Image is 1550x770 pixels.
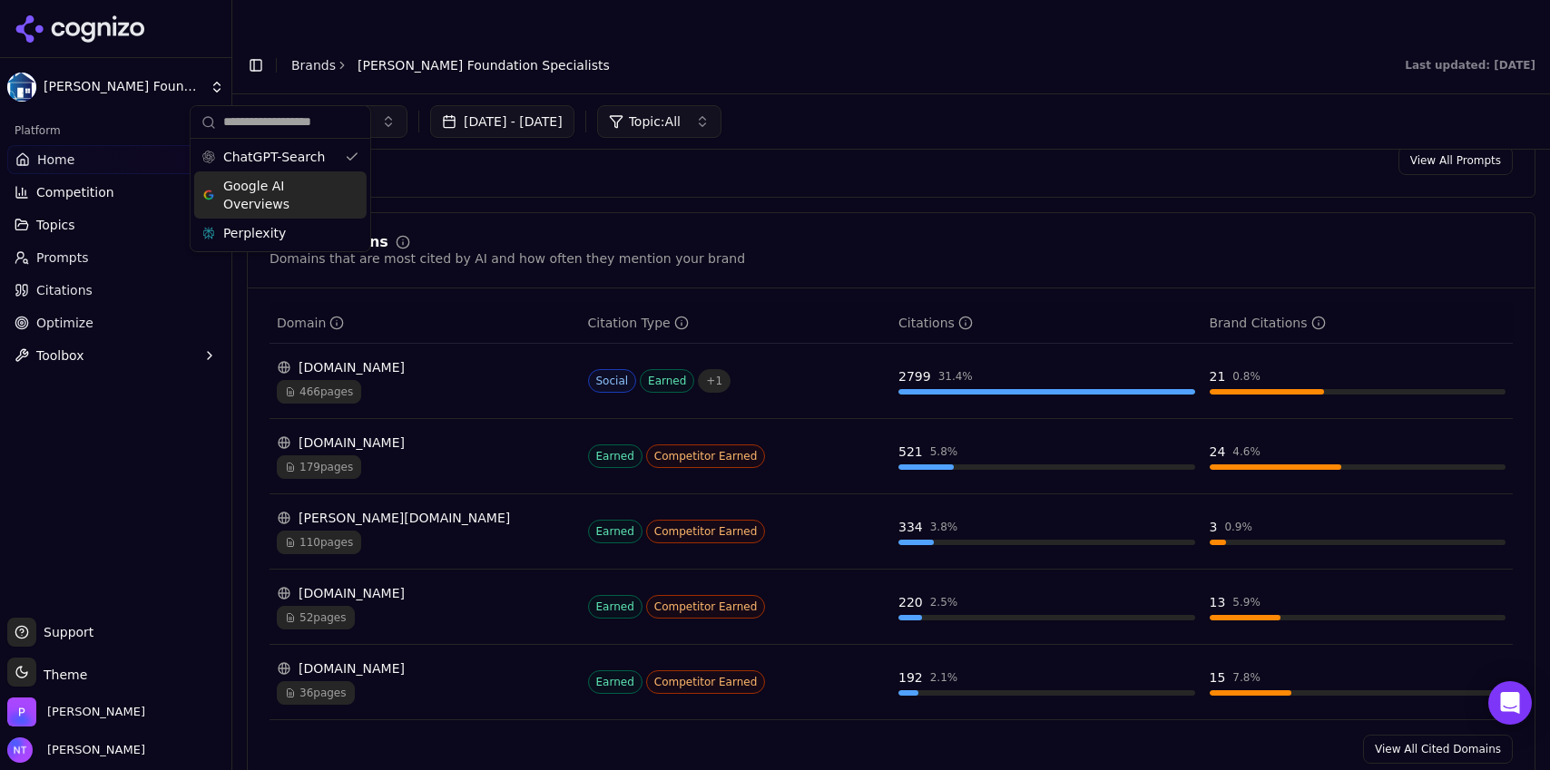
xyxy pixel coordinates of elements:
[640,369,694,393] span: Earned
[223,224,286,242] span: Perplexity
[277,531,361,554] span: 110 pages
[588,369,637,393] span: Social
[40,742,145,758] span: [PERSON_NAME]
[47,704,145,720] span: Perrill
[930,595,958,609] div: 2.5 %
[646,444,766,468] span: Competitor Earned
[898,593,923,611] div: 220
[1488,681,1532,725] div: Open Intercom Messenger
[588,444,643,468] span: Earned
[7,308,224,337] a: Optimize
[646,595,766,619] span: Competitor Earned
[698,369,731,393] span: + 1
[898,668,923,687] div: 192
[44,79,202,95] span: [PERSON_NAME] Foundation Specialists
[36,314,93,332] span: Optimize
[938,369,973,384] div: 31.4 %
[1232,595,1261,609] div: 5.9 %
[36,216,75,234] span: Topics
[358,56,610,74] span: [PERSON_NAME] Foundation Specialists
[7,737,33,763] img: Nate Tower
[277,606,355,629] span: 52 pages
[588,520,643,543] span: Earned
[930,520,958,534] div: 3.8 %
[277,659,574,677] div: [DOMAIN_NAME]
[1210,668,1226,687] div: 15
[277,455,361,479] span: 179 pages
[191,139,370,251] div: Suggestions
[277,584,574,602] div: [DOMAIN_NAME]
[646,670,766,694] span: Competitor Earned
[629,112,681,131] span: Topic: All
[7,737,145,763] button: Open user button
[7,276,224,305] a: Citations
[588,670,643,694] span: Earned
[898,443,923,461] div: 521
[277,434,574,452] div: [DOMAIN_NAME]
[891,303,1202,344] th: totalCitationCount
[7,210,224,239] button: Topics
[1398,146,1513,175] a: View All Prompts
[1232,670,1261,685] div: 7.8 %
[1232,369,1261,384] div: 0.8 %
[588,314,689,332] div: Citation Type
[270,249,745,268] div: Domains that are most cited by AI and how often they mention your brand
[1210,443,1226,461] div: 24
[898,314,973,332] div: Citations
[646,520,766,543] span: Competitor Earned
[223,148,325,166] span: ChatGPT-Search
[1210,314,1326,332] div: Brand Citations
[277,509,574,527] div: [PERSON_NAME][DOMAIN_NAME]
[1232,444,1261,459] div: 4.6 %
[277,358,574,376] div: [DOMAIN_NAME]
[7,243,224,272] a: Prompts
[291,58,336,73] a: Brands
[930,444,958,459] div: 5.8 %
[7,73,36,102] img: Cantey Foundation Specialists
[277,681,355,705] span: 36 pages
[1202,303,1514,344] th: brandCitationCount
[36,249,89,267] span: Prompts
[898,367,931,385] div: 2799
[1210,367,1226,385] div: 21
[7,145,224,174] a: Home
[36,183,114,201] span: Competition
[270,303,1513,720] div: Data table
[36,346,84,365] span: Toolbox
[430,105,574,138] button: [DATE] - [DATE]
[1363,735,1513,764] a: View All Cited Domains
[36,668,87,682] span: Theme
[37,151,74,169] span: Home
[930,670,958,685] div: 2.1 %
[1405,58,1535,73] div: Last updated: [DATE]
[7,116,224,145] div: Platform
[1210,518,1218,536] div: 3
[7,697,36,726] img: Perrill
[277,314,344,332] div: Domain
[223,177,338,213] span: Google AI Overviews
[581,303,892,344] th: citationTypes
[7,697,145,726] button: Open organization switcher
[36,281,93,299] span: Citations
[277,380,361,404] span: 466 pages
[270,303,581,344] th: domain
[291,56,610,74] nav: breadcrumb
[36,623,93,641] span: Support
[1210,593,1226,611] div: 13
[7,178,224,207] button: Competition
[588,595,643,619] span: Earned
[898,518,923,536] div: 334
[7,341,224,370] button: Toolbox
[1224,520,1252,534] div: 0.9 %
